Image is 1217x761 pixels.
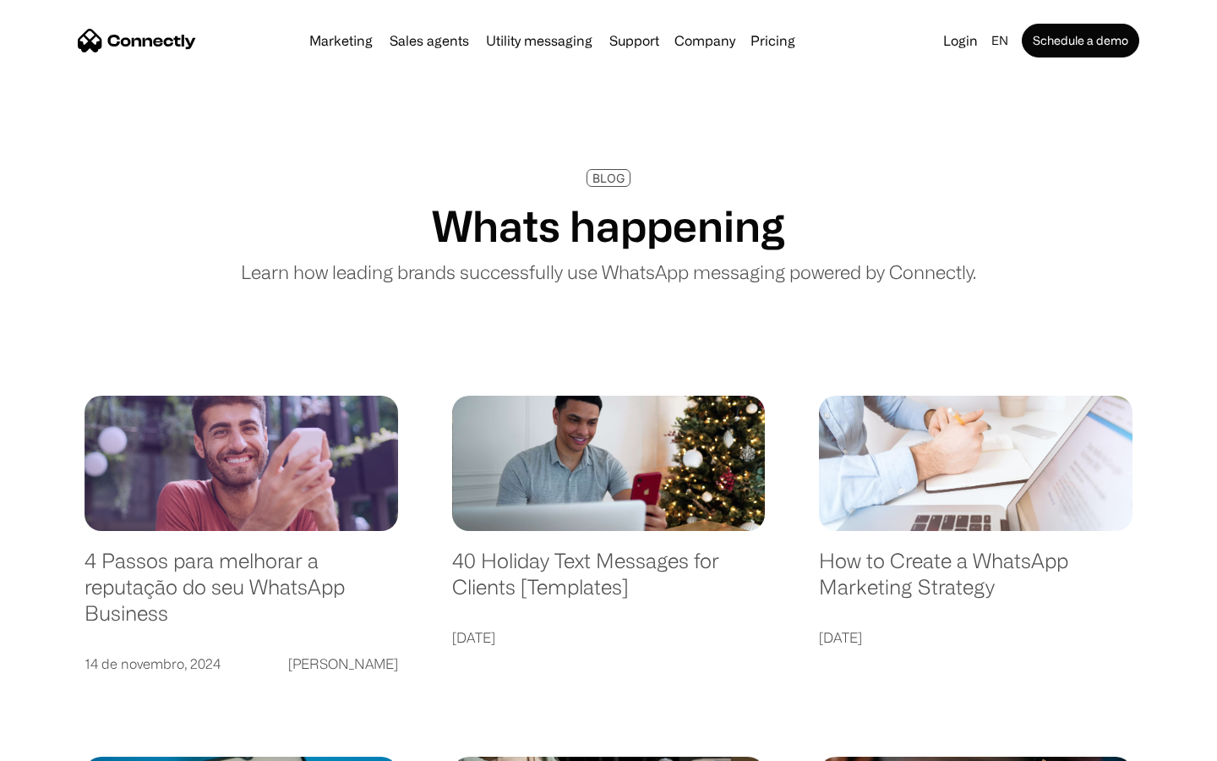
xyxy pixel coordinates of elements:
a: 40 Holiday Text Messages for Clients [Templates] [452,548,766,616]
aside: Language selected: English [17,731,101,755]
a: Sales agents [383,34,476,47]
div: [DATE] [452,626,495,649]
a: Pricing [744,34,802,47]
div: Company [674,29,735,52]
div: [DATE] [819,626,862,649]
p: Learn how leading brands successfully use WhatsApp messaging powered by Connectly. [241,258,976,286]
div: BLOG [592,172,625,184]
a: How to Create a WhatsApp Marketing Strategy [819,548,1132,616]
ul: Language list [34,731,101,755]
div: [PERSON_NAME] [288,652,398,676]
h1: Whats happening [432,200,785,251]
a: 4 Passos para melhorar a reputação do seu WhatsApp Business [85,548,398,643]
a: Login [936,29,985,52]
a: Utility messaging [479,34,599,47]
a: Schedule a demo [1022,24,1139,57]
a: Support [603,34,666,47]
a: Marketing [303,34,379,47]
div: 14 de novembro, 2024 [85,652,221,676]
div: en [991,29,1008,52]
